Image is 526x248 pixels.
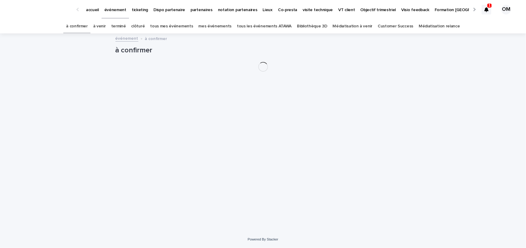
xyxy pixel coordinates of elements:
[115,35,138,42] a: événement
[482,5,491,14] div: 1
[248,237,278,241] a: Powered By Stacker
[198,19,232,33] a: mes événements
[111,19,126,33] a: terminé
[297,19,327,33] a: Bibliothèque 3D
[501,5,511,14] div: OM
[93,19,106,33] a: à venir
[12,4,71,16] img: Ls34BcGeRexTGTNfXpUC
[131,19,145,33] a: clôturé
[237,19,291,33] a: tous les événements ATAWA
[150,19,193,33] a: tous mes événements
[145,35,167,42] p: à confirmer
[378,19,413,33] a: Customer Success
[419,19,460,33] a: Médiatisation relance
[115,46,411,55] h1: à confirmer
[333,19,373,33] a: Médiatisation à venir
[489,3,491,8] p: 1
[66,19,88,33] a: à confirmer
